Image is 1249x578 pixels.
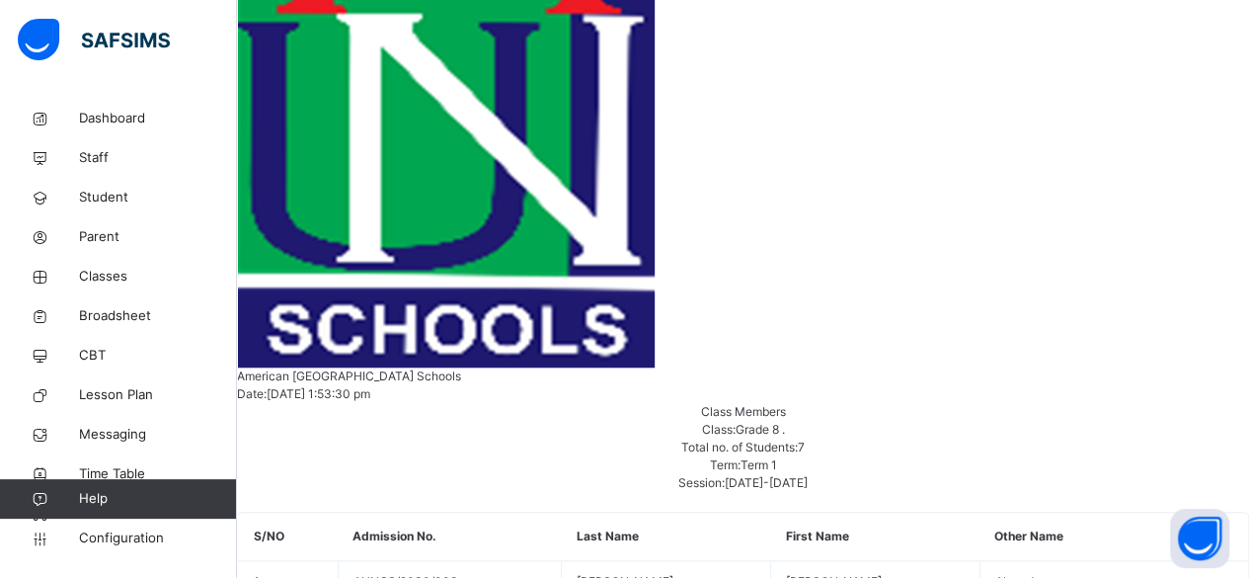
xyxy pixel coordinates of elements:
[79,464,237,484] span: Time Table
[267,386,370,401] span: [DATE] 1:53:30 pm
[79,227,237,247] span: Parent
[79,346,237,366] span: CBT
[701,404,786,419] span: Class Members
[239,513,339,561] th: S/NO
[237,369,461,383] span: American [GEOGRAPHIC_DATA] Schools
[770,513,979,561] th: First Name
[79,267,237,287] span: Classes
[710,457,741,472] span: Term:
[736,422,785,437] span: Grade 8 .
[79,489,236,509] span: Help
[79,529,236,548] span: Configuration
[18,19,170,60] img: safsims
[237,386,267,401] span: Date:
[678,475,725,490] span: Session:
[562,513,771,561] th: Last Name
[79,148,237,168] span: Staff
[798,440,805,454] span: 7
[725,475,808,490] span: [DATE]-[DATE]
[979,513,1248,561] th: Other Name
[79,109,237,128] span: Dashboard
[79,306,237,326] span: Broadsheet
[79,425,237,445] span: Messaging
[681,440,798,454] span: Total no. of Students:
[79,385,237,405] span: Lesson Plan
[79,188,237,207] span: Student
[702,422,736,437] span: Class:
[338,513,561,561] th: Admission No.
[1170,509,1229,568] button: Open asap
[741,457,777,472] span: Term 1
